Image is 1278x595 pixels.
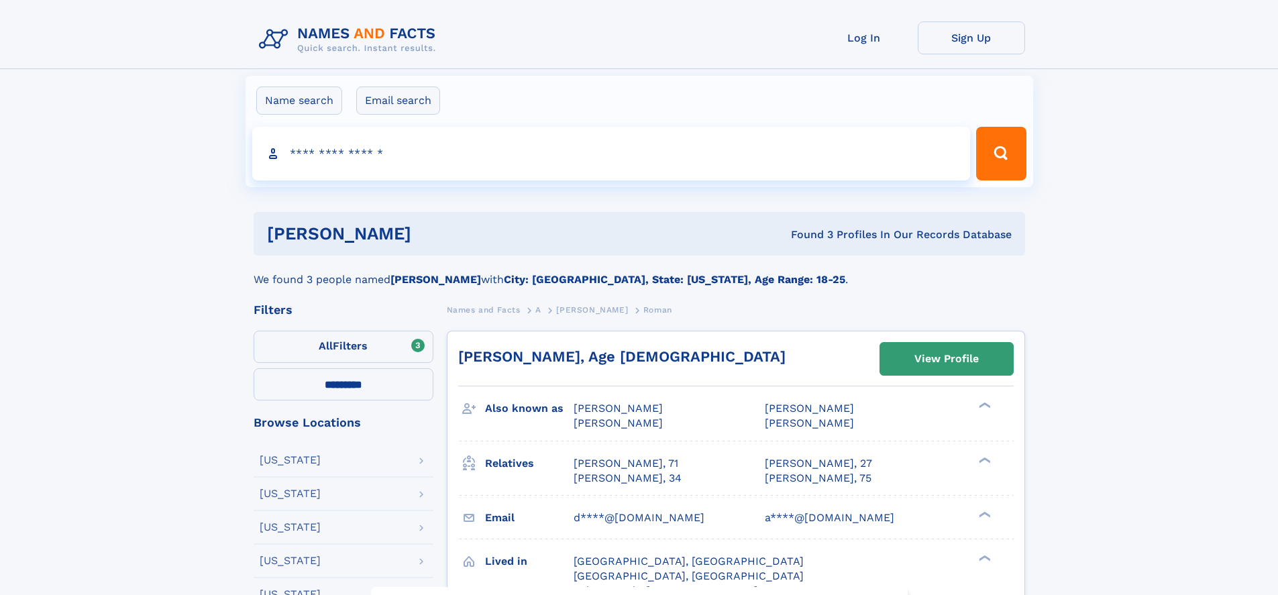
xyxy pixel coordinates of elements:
[256,87,342,115] label: Name search
[390,273,481,286] b: [PERSON_NAME]
[574,471,682,486] a: [PERSON_NAME], 34
[535,305,541,315] span: A
[914,343,979,374] div: View Profile
[880,343,1013,375] a: View Profile
[535,301,541,318] a: A
[254,304,433,316] div: Filters
[485,397,574,420] h3: Also known as
[574,570,804,582] span: [GEOGRAPHIC_DATA], [GEOGRAPHIC_DATA]
[918,21,1025,54] a: Sign Up
[254,417,433,429] div: Browse Locations
[267,225,601,242] h1: [PERSON_NAME]
[765,471,871,486] a: [PERSON_NAME], 75
[260,455,321,466] div: [US_STATE]
[485,452,574,475] h3: Relatives
[643,305,672,315] span: Roman
[485,506,574,529] h3: Email
[975,455,992,464] div: ❯
[504,273,845,286] b: City: [GEOGRAPHIC_DATA], State: [US_STATE], Age Range: 18-25
[260,555,321,566] div: [US_STATE]
[975,401,992,410] div: ❯
[975,510,992,519] div: ❯
[260,488,321,499] div: [US_STATE]
[485,550,574,573] h3: Lived in
[976,127,1026,180] button: Search Button
[556,305,628,315] span: [PERSON_NAME]
[319,339,333,352] span: All
[765,402,854,415] span: [PERSON_NAME]
[810,21,918,54] a: Log In
[601,227,1012,242] div: Found 3 Profiles In Our Records Database
[254,331,433,363] label: Filters
[574,402,663,415] span: [PERSON_NAME]
[574,456,678,471] a: [PERSON_NAME], 71
[574,555,804,567] span: [GEOGRAPHIC_DATA], [GEOGRAPHIC_DATA]
[458,348,786,365] a: [PERSON_NAME], Age [DEMOGRAPHIC_DATA]
[252,127,971,180] input: search input
[356,87,440,115] label: Email search
[254,21,447,58] img: Logo Names and Facts
[765,456,872,471] a: [PERSON_NAME], 27
[975,553,992,562] div: ❯
[765,417,854,429] span: [PERSON_NAME]
[447,301,521,318] a: Names and Facts
[556,301,628,318] a: [PERSON_NAME]
[254,256,1025,288] div: We found 3 people named with .
[260,522,321,533] div: [US_STATE]
[574,417,663,429] span: [PERSON_NAME]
